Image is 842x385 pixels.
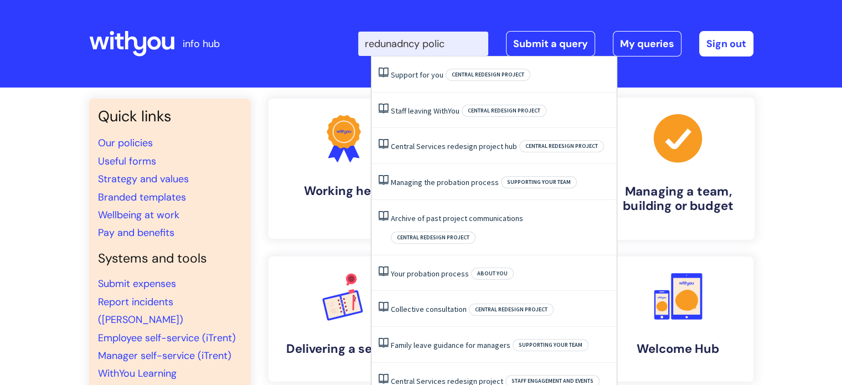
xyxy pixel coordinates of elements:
[98,191,186,204] a: Branded templates
[391,213,523,223] a: Archive of past project communications
[603,256,753,382] a: Welcome Hub
[391,70,443,80] a: Support for you
[277,342,410,356] h4: Delivering a service
[611,184,746,214] h4: Managing a team, building or budget
[98,349,231,362] a: Manager self-service (iTrent)
[98,208,179,222] a: Wellbeing at work
[391,141,517,151] a: Central Services redesign project hub
[699,31,753,57] a: Sign out
[501,176,577,188] span: Supporting your team
[98,251,242,266] h4: Systems and tools
[98,226,174,239] a: Pay and benefits
[358,32,488,56] input: Search
[98,295,183,326] a: Report incidents ([PERSON_NAME])
[98,155,156,168] a: Useful forms
[391,340,510,350] a: Family leave guidance for managers
[462,105,546,117] span: Central redesign project
[391,269,469,279] a: Your probation process
[358,31,753,57] div: | -
[98,172,189,186] a: Strategy and values
[98,107,242,125] h3: Quick links
[183,35,220,53] p: info hub
[471,268,514,280] span: About you
[506,31,595,57] a: Submit a query
[277,184,410,198] h4: Working here
[601,97,754,240] a: Managing a team, building or budget
[613,31,681,57] a: My queries
[98,277,176,290] a: Submit expenses
[391,304,467,314] a: Collective consultation
[391,106,459,116] a: Staff leaving WithYou
[268,99,419,239] a: Working here
[513,339,588,351] span: Supporting your team
[98,136,153,150] a: Our policies
[268,256,419,382] a: Delivering a service
[98,367,177,380] a: WithYou Learning
[519,140,604,152] span: Central redesign project
[98,331,236,345] a: Employee self-service (iTrent)
[391,232,476,244] span: Central redesign project
[391,177,499,187] a: Managing the probation process
[469,304,554,316] span: Central redesign project
[612,342,745,356] h4: Welcome Hub
[446,69,530,81] span: Central redesign project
